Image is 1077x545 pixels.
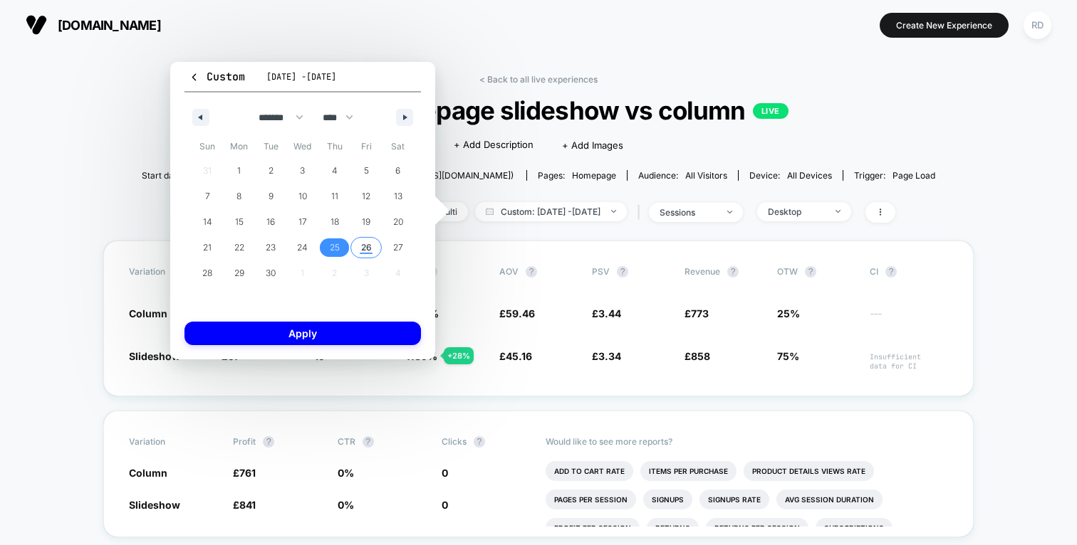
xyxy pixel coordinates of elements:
button: 10 [287,184,319,209]
span: 16 [266,209,275,235]
span: 24 [297,235,308,260]
button: 8 [224,184,256,209]
button: 11 [318,184,350,209]
button: ? [727,266,739,277]
button: 1 [224,158,256,184]
button: 7 [192,184,224,209]
img: Visually logo [26,14,47,36]
span: £ [685,307,709,319]
li: Returns Per Session [706,518,808,538]
span: 30 [266,260,276,286]
li: Signups [643,490,692,509]
span: Column [129,307,167,319]
button: Apply [184,322,421,345]
span: 13 [394,184,402,209]
button: 17 [287,209,319,235]
span: AOV [499,266,519,277]
button: RD [1019,11,1056,40]
span: [DOMAIN_NAME] [58,18,161,33]
div: sessions [660,207,717,218]
button: 6 [382,158,414,184]
span: 841 [239,499,256,511]
span: 19 [362,209,370,235]
div: Audience: [638,170,727,181]
button: 3 [287,158,319,184]
div: + 28 % [444,347,474,364]
span: CTR [338,436,355,447]
li: Returns [647,518,699,538]
button: 22 [224,235,256,260]
li: Subscriptions [816,518,893,538]
span: Revenue [685,266,720,277]
a: < Back to all live experiences [479,74,598,85]
button: [DOMAIN_NAME] [21,14,165,36]
button: 12 [350,184,383,209]
button: 29 [224,260,256,286]
span: 0 % [338,499,354,511]
button: 30 [255,260,287,286]
span: | [634,202,649,223]
li: Items Per Purchase [640,461,737,481]
span: 12 [362,184,370,209]
span: 2 [269,158,274,184]
span: 5 [364,158,369,184]
span: £ [499,307,535,319]
span: homepage [572,170,616,181]
button: ? [363,436,374,448]
button: ? [263,436,274,448]
span: 4 [332,158,338,184]
p: LIVE [753,103,789,119]
button: 27 [382,235,414,260]
span: 3.34 [598,350,621,362]
span: 25% [777,307,800,319]
button: 28 [192,260,224,286]
span: 10 [298,184,307,209]
span: [DATE] - [DATE] [266,71,336,83]
span: Profit [233,436,256,447]
span: Page Load [893,170,935,181]
span: 22 [234,235,244,260]
span: 15 [235,209,244,235]
span: 20 [393,209,403,235]
button: 23 [255,235,287,260]
span: 17 [298,209,307,235]
li: Pages Per Session [546,490,636,509]
span: 45.16 [506,350,532,362]
span: £ [685,350,710,362]
span: Fri [350,135,383,158]
li: Avg Session Duration [776,490,883,509]
span: 1 [237,158,241,184]
span: 3.44 [598,307,621,319]
span: 21 [203,235,212,260]
span: £ [233,467,256,479]
span: 761 [239,467,256,479]
span: Thu [318,135,350,158]
button: 18 [318,209,350,235]
button: 5 [350,158,383,184]
span: CI [870,266,948,277]
span: Wed [287,135,319,158]
span: Variation [129,266,207,277]
span: M+D - Homepage slideshow vs column [182,95,895,125]
span: all devices [787,170,832,181]
button: Custom[DATE] -[DATE] [184,69,421,92]
span: 75% [777,350,799,362]
span: £ [592,307,621,319]
span: Column [129,467,167,479]
button: 15 [224,209,256,235]
p: Would like to see more reports? [546,436,948,447]
span: + Add Description [454,138,534,152]
button: ? [617,266,628,277]
button: Create New Experience [880,13,1009,38]
img: end [611,210,616,213]
button: 16 [255,209,287,235]
span: 8 [236,184,241,209]
span: 0 [442,499,448,511]
span: Tue [255,135,287,158]
span: 6 [395,158,400,184]
span: 28 [202,260,212,286]
li: Signups Rate [699,490,769,509]
span: 26 [361,235,372,260]
span: Custom [189,70,245,84]
button: 24 [287,235,319,260]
